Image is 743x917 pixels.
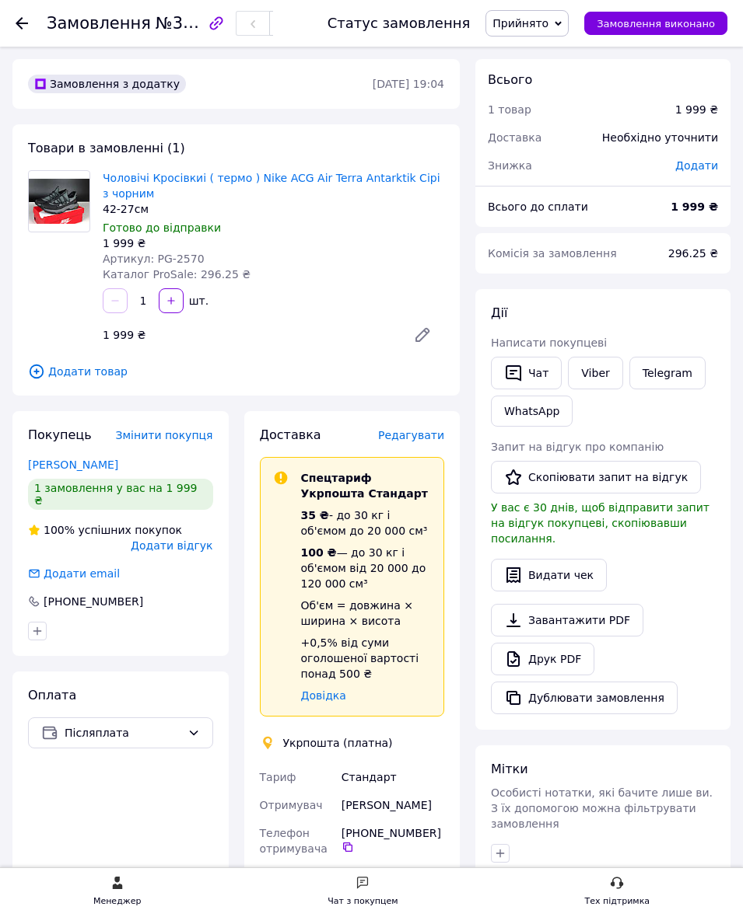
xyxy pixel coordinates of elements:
span: Редагувати [378,429,444,441]
span: №366349315 [156,13,266,33]
div: Чат з покупцем [328,894,398,909]
div: 1 замовлення у вас на 1 999 ₴ [28,479,213,510]
span: Каталог ProSale: 296.25 ₴ [103,268,251,281]
div: 1 999 ₴ [103,235,444,251]
span: 100% [44,524,75,536]
span: Доставка [260,427,321,442]
a: Telegram [629,357,706,389]
a: Редагувати [401,319,444,350]
div: Необхідно уточнити [593,120,727,155]
span: Знижка [488,159,532,172]
span: Оплата [28,688,76,703]
button: Видати чек [491,559,607,591]
div: шт. [185,293,210,309]
span: Покупець [28,427,92,442]
span: Телефон отримувача [260,827,328,855]
span: 100 ₴ [301,546,337,559]
span: Запит на відгук про компанію [491,441,664,453]
div: 1 999 ₴ [96,324,394,346]
div: Замовлення з додатку [28,75,186,93]
span: Артикул: PG-2570 [103,253,205,265]
span: У вас є 30 днів, щоб відправити запит на відгук покупцеві, скопіювавши посилання. [491,501,710,545]
span: Післяплата [65,724,181,741]
span: Замовлення виконано [597,18,715,30]
div: Додати email [26,566,121,581]
span: Отримувач [260,799,323,811]
span: Комісія за замовлення [488,247,617,260]
div: [PHONE_NUMBER] [342,825,444,853]
img: Чоловічі Кросівкиі ( термо ) Nike ACG Air Terra Antarktik Сірі з чорним [29,179,89,225]
div: успішних покупок [28,522,182,538]
button: Дублювати замовлення [491,682,678,714]
div: [PERSON_NAME] [338,791,447,819]
span: Змінити покупця [116,429,213,441]
span: Замовлення [47,14,151,33]
a: Довідка [301,689,346,702]
div: [PHONE_NUMBER] [42,594,145,609]
a: Друк PDF [491,643,594,675]
button: Скопіювати запит на відгук [491,461,701,493]
span: Додати [675,159,718,172]
div: Додати email [42,566,121,581]
a: WhatsApp [491,396,573,427]
div: Менеджер [93,894,141,909]
div: 42-27см [103,201,444,217]
span: Дії [491,305,507,320]
span: Тариф [260,771,296,783]
span: Додати відгук [131,539,212,552]
span: Доставка [488,131,541,144]
div: Повернутися назад [16,16,28,31]
button: Замовлення виконано [584,12,727,35]
span: 1 товар [488,103,531,116]
span: Прийнято [492,17,548,30]
span: Готово до відправки [103,221,221,234]
span: Додати товар [28,363,444,380]
div: — до 30 кг і об'ємом від 20 000 до 120 000 см³ [301,545,432,591]
div: Статус замовлення [328,16,471,31]
div: - до 30 кг і об'ємом до 20 000 см³ [301,507,432,539]
span: Товари в замовленні (1) [28,141,185,155]
a: [PERSON_NAME] [28,458,118,471]
span: 296.25 ₴ [668,247,718,260]
span: Всього [488,72,532,87]
div: Об'єм = довжина × ширина × висота [301,598,432,629]
span: Особисті нотатки, які бачите лише ви. З їх допомогою можна фільтрувати замовлення [491,786,713,830]
span: Написати покупцеві [491,336,607,349]
div: +0,5% від суми оголошеної вартості понад 500 ₴ [301,635,432,682]
a: Viber [568,357,622,389]
b: 1 999 ₴ [671,200,718,213]
span: Спецтариф Укрпошта Стандарт [301,472,428,500]
span: 35 ₴ [301,509,329,521]
span: Мітки [491,762,528,776]
a: Завантажити PDF [491,604,643,636]
button: Чат [491,357,562,389]
span: Всього до сплати [488,200,588,213]
div: Укрпошта (платна) [279,735,397,751]
div: 1 999 ₴ [675,102,718,117]
time: [DATE] 19:04 [373,78,444,90]
div: Стандарт [338,763,447,791]
a: Чоловічі Кросівкиі ( термо ) Nike ACG Air Terra Antarktik Сірі з чорним [103,172,440,200]
div: Тех підтримка [584,894,650,909]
